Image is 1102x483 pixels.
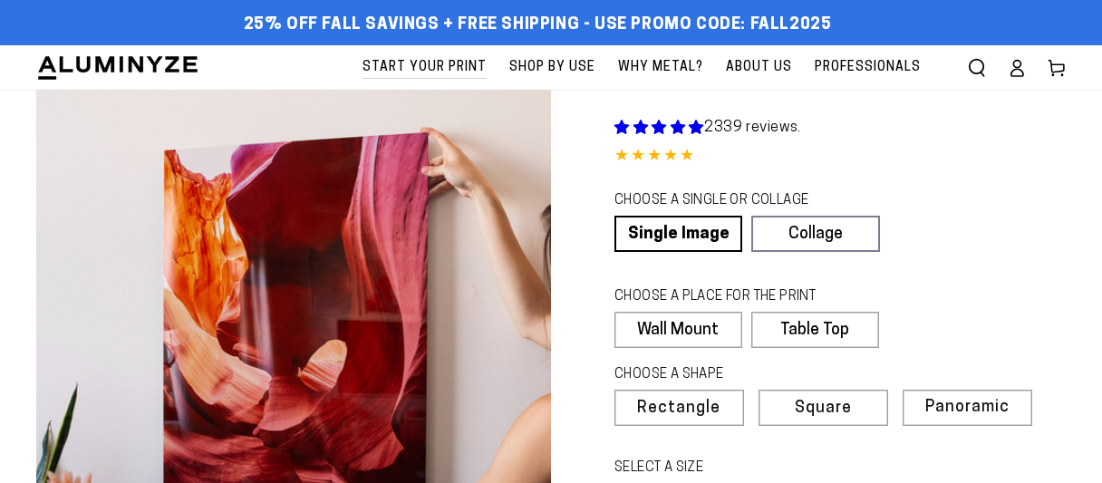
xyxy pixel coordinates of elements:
span: About Us [726,56,792,79]
a: Collage [751,216,879,252]
a: About Us [717,45,801,90]
span: Shop By Use [509,56,595,79]
span: Rectangle [637,401,720,417]
div: 4.84 out of 5.0 stars [614,144,1066,170]
legend: CHOOSE A PLACE FOR THE PRINT [614,287,862,307]
legend: SELECT A SIZE [614,459,878,478]
img: Aluminyze [36,54,199,82]
label: Table Top [751,312,879,348]
span: Start Your Print [362,56,487,79]
span: Why Metal? [618,56,703,79]
a: Professionals [806,45,930,90]
label: Wall Mount [614,312,742,348]
legend: CHOOSE A SINGLE OR COLLAGE [614,191,863,211]
a: Why Metal? [609,45,712,90]
span: Panoramic [925,399,1010,416]
summary: Search our site [957,48,997,88]
a: Shop By Use [500,45,604,90]
legend: CHOOSE A SHAPE [614,365,865,385]
span: 25% off FALL Savings + Free Shipping - Use Promo Code: FALL2025 [244,15,832,35]
a: Single Image [614,216,742,252]
a: Start Your Print [353,45,496,90]
span: Square [795,401,852,417]
span: Professionals [815,56,921,79]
